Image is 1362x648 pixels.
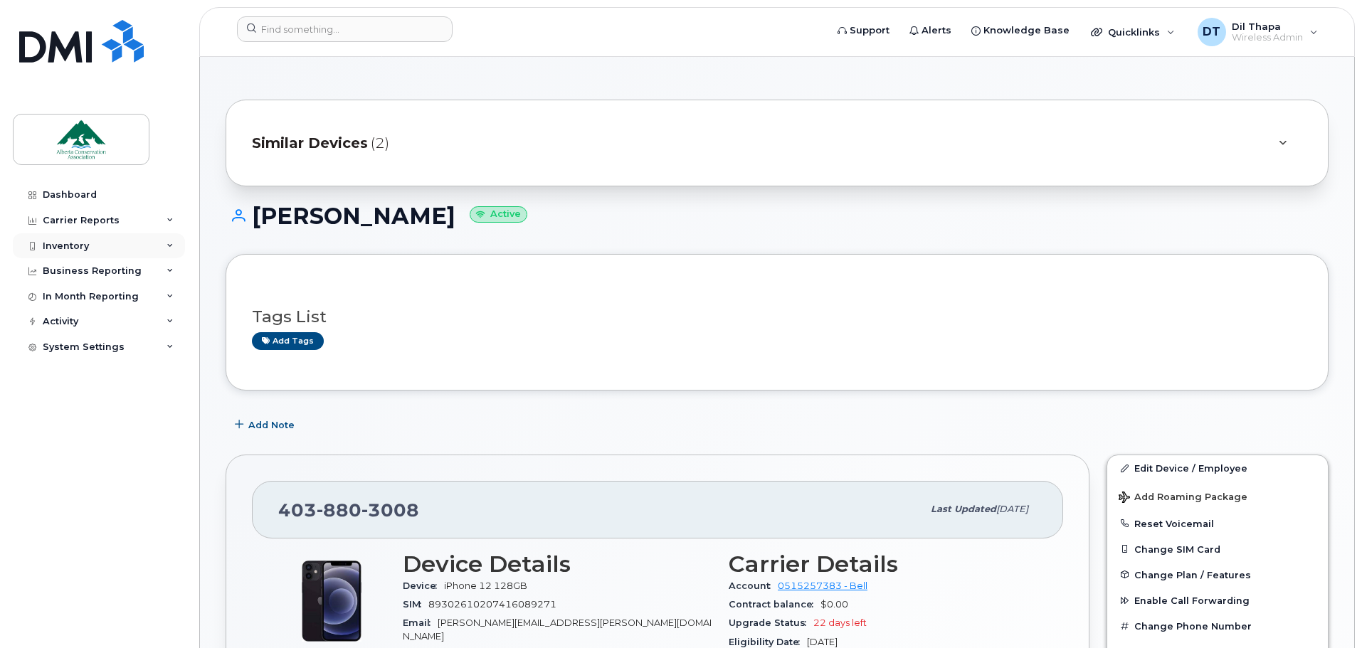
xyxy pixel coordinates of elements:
img: iPhone_12.jpg [289,558,374,644]
span: 22 days left [813,617,867,628]
span: Change Plan / Features [1134,569,1251,580]
small: Active [470,206,527,223]
a: 0515257383 - Bell [778,580,867,591]
span: 89302610207416089271 [428,599,556,610]
span: Account [729,580,778,591]
span: Add Roaming Package [1119,492,1247,505]
button: Change Phone Number [1107,613,1328,639]
span: iPhone 12 128GB [444,580,527,591]
h3: Tags List [252,308,1302,326]
button: Add Roaming Package [1107,482,1328,511]
span: Add Note [248,418,295,432]
button: Enable Call Forwarding [1107,588,1328,613]
span: Email [403,617,438,628]
span: [DATE] [996,504,1028,514]
button: Change Plan / Features [1107,562,1328,588]
span: (2) [371,133,389,154]
span: Upgrade Status [729,617,813,628]
span: 403 [278,499,419,521]
span: Eligibility Date [729,637,807,647]
span: Enable Call Forwarding [1134,595,1250,606]
span: [DATE] [807,637,838,647]
span: Device [403,580,444,591]
span: Last updated [931,504,996,514]
span: 3008 [361,499,419,521]
a: Add tags [252,332,324,350]
button: Add Note [226,412,307,437]
button: Change SIM Card [1107,536,1328,562]
span: 880 [317,499,361,521]
span: [PERSON_NAME][EMAIL_ADDRESS][PERSON_NAME][DOMAIN_NAME] [403,617,712,641]
h3: Device Details [403,551,712,577]
button: Reset Voicemail [1107,511,1328,536]
h3: Carrier Details [729,551,1038,577]
h1: [PERSON_NAME] [226,203,1329,228]
span: $0.00 [820,599,848,610]
a: Edit Device / Employee [1107,455,1328,481]
span: Contract balance [729,599,820,610]
span: SIM [403,599,428,610]
span: Similar Devices [252,133,368,154]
